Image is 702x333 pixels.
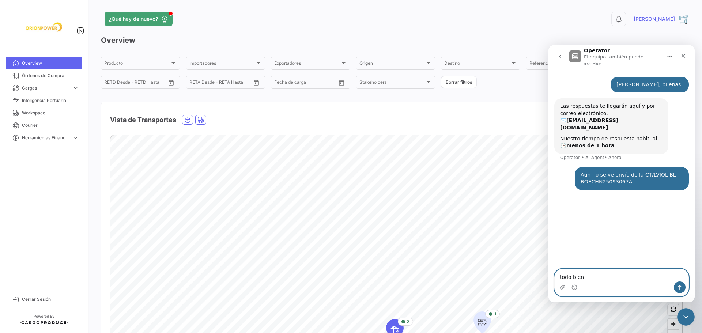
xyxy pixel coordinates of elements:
span: Cargas [22,85,69,91]
h4: Vista de Transportes [110,115,176,125]
input: Hasta [292,81,322,86]
span: expand_more [72,135,79,141]
input: Desde [189,81,203,86]
input: Desde [274,81,287,86]
span: expand_more [72,85,79,91]
span: Origen [359,62,425,67]
button: Open calendar [166,77,177,88]
span: 3 [407,318,410,325]
input: Hasta [208,81,237,86]
button: Open calendar [251,77,262,88]
button: Zoom in [668,319,679,329]
span: Overview [22,60,79,67]
span: Herramientas Financieras [22,135,69,141]
span: Producto [104,62,170,67]
span: Workspace [22,110,79,116]
a: Workspace [6,107,82,119]
span: Cerrar Sesión [22,296,79,303]
input: Desde [104,81,117,86]
span: Órdenes de Compra [22,72,79,79]
h3: Overview [101,35,690,45]
span: Exportadores [274,62,340,67]
span: [PERSON_NAME] [634,15,675,23]
img: 32(1).png [679,13,690,25]
a: Overview [6,57,82,69]
button: Ocean [182,115,193,124]
button: ¿Qué hay de nuevo? [105,12,173,26]
input: Hasta [122,81,152,86]
img: f26a05d0-2fea-4301-a0f6-b8409df5d1eb.jpeg [26,9,62,45]
button: Borrar filtros [441,76,477,88]
button: Open calendar [336,77,347,88]
span: Courier [22,122,79,129]
a: Courier [6,119,82,132]
a: Órdenes de Compra [6,69,82,82]
button: Land [196,115,206,124]
span: Destino [444,62,510,67]
span: Inteligencia Portuaria [22,97,79,104]
span: Importadores [189,62,255,67]
span: 1 [494,311,497,317]
span: Stakeholders [359,81,425,86]
span: ¿Qué hay de nuevo? [109,15,158,23]
iframe: Intercom live chat [677,308,695,326]
iframe: Intercom live chat [548,45,695,302]
a: Inteligencia Portuaria [6,94,82,107]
